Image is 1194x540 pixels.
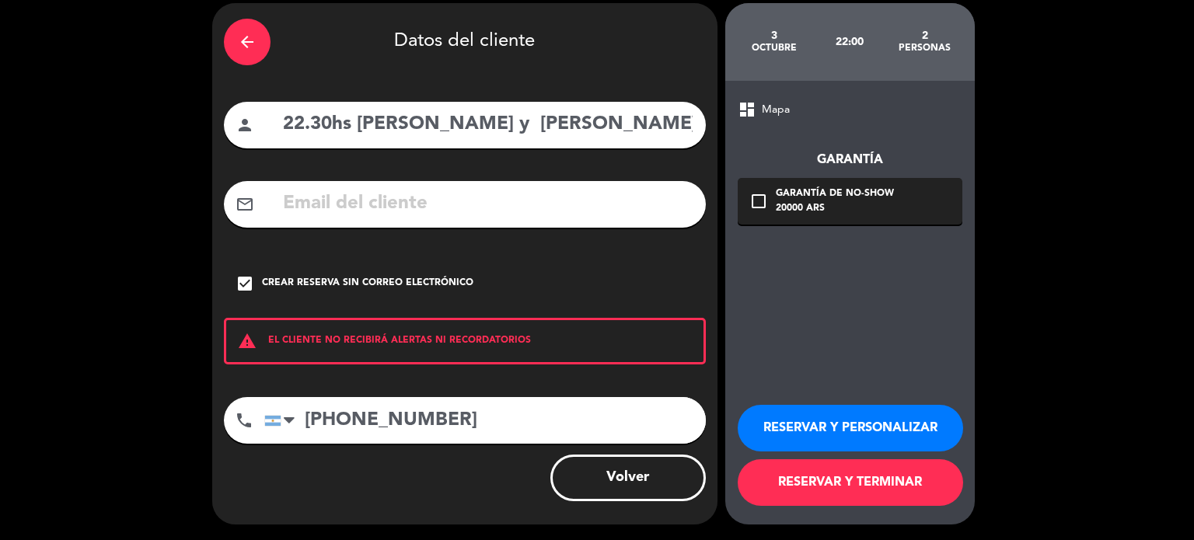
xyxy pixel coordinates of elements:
div: 20000 ARS [776,201,894,217]
div: EL CLIENTE NO RECIBIRÁ ALERTAS NI RECORDATORIOS [224,318,706,364]
div: Datos del cliente [224,15,706,69]
div: 3 [737,30,812,42]
i: mail_outline [236,195,254,214]
input: Número de teléfono... [264,397,706,444]
div: personas [887,42,962,54]
span: Mapa [762,101,790,119]
div: Crear reserva sin correo electrónico [262,276,473,291]
div: Argentina: +54 [265,398,301,443]
input: Email del cliente [281,188,694,220]
i: phone [235,411,253,430]
div: Garantía [738,150,962,170]
i: arrow_back [238,33,257,51]
button: RESERVAR Y PERSONALIZAR [738,405,963,451]
div: octubre [737,42,812,54]
button: Volver [550,455,706,501]
i: person [236,116,254,134]
i: check_box [236,274,254,293]
i: check_box_outline_blank [749,192,768,211]
button: RESERVAR Y TERMINAR [738,459,963,506]
span: dashboard [738,100,756,119]
div: 22:00 [812,15,887,69]
div: Garantía de no-show [776,186,894,202]
div: 2 [887,30,962,42]
i: warning [226,332,268,350]
input: Nombre del cliente [281,109,694,141]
